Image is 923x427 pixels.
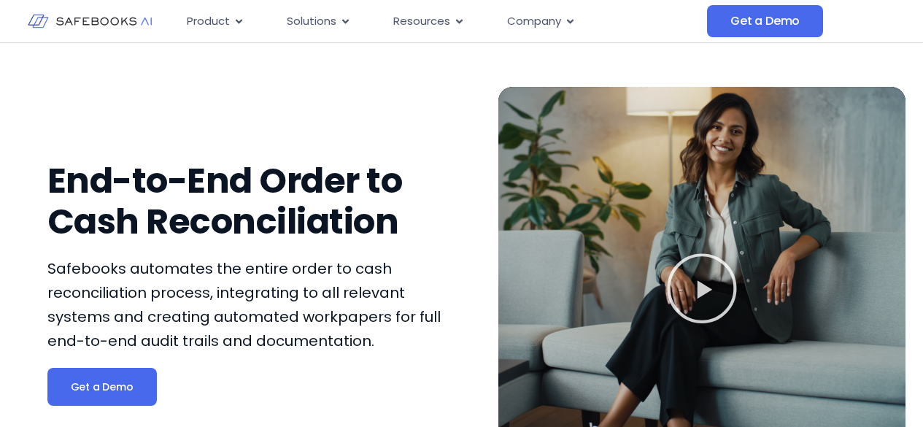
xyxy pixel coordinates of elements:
a: Get a Demo [47,368,157,406]
span: Get a Demo [71,380,134,394]
div: Menu Toggle [175,7,707,36]
h1: End-to-End Order to Cash Reconciliation [47,161,455,242]
span: Solutions [287,13,336,30]
nav: Menu [175,7,707,36]
span: Product [187,13,230,30]
div: Play Video [665,252,738,329]
span: Get a Demo [730,14,800,28]
span: Company [507,13,561,30]
span: Resources [393,13,450,30]
a: Get a Demo [707,5,823,37]
span: Safebooks automates the entire order to cash reconciliation process, integrating to all relevant ... [47,258,441,351]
